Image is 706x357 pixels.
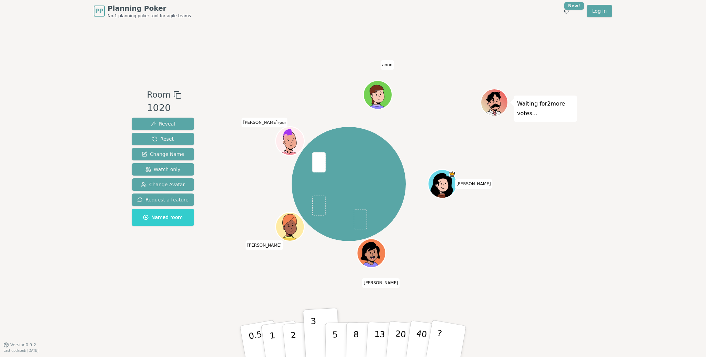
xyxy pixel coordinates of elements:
button: Reveal [132,118,194,130]
button: Change Avatar [132,178,194,191]
span: Change Name [142,151,184,158]
a: Log in [587,5,612,17]
span: Click to change your name [455,179,493,189]
span: Reveal [151,120,175,127]
span: Room [147,89,170,101]
span: Change Avatar [141,181,185,188]
span: Watch only [145,166,181,173]
span: Named room [143,214,183,221]
span: Planning Poker [108,3,191,13]
span: Last updated: [DATE] [3,349,39,353]
button: Reset [132,133,194,145]
span: Reset [152,136,174,142]
button: Click to change your avatar [276,128,303,155]
span: Click to change your name [380,60,394,70]
span: Click to change your name [362,278,400,288]
div: 1020 [147,101,181,115]
button: Named room [132,209,194,226]
button: Version0.9.2 [3,342,36,348]
button: Change Name [132,148,194,160]
button: Watch only [132,163,194,176]
button: Request a feature [132,194,194,206]
span: PP [95,7,103,15]
span: Cornelia is the host [448,170,456,178]
span: Version 0.9.2 [10,342,36,348]
span: Click to change your name [241,118,287,128]
span: (you) [278,122,286,125]
span: No.1 planning poker tool for agile teams [108,13,191,19]
button: New! [561,5,573,17]
span: Click to change your name [245,240,283,250]
div: New! [564,2,584,10]
a: PPPlanning PokerNo.1 planning poker tool for agile teams [94,3,191,19]
p: 3 [311,316,318,354]
span: Request a feature [137,196,189,203]
p: Waiting for 2 more votes... [517,99,574,118]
